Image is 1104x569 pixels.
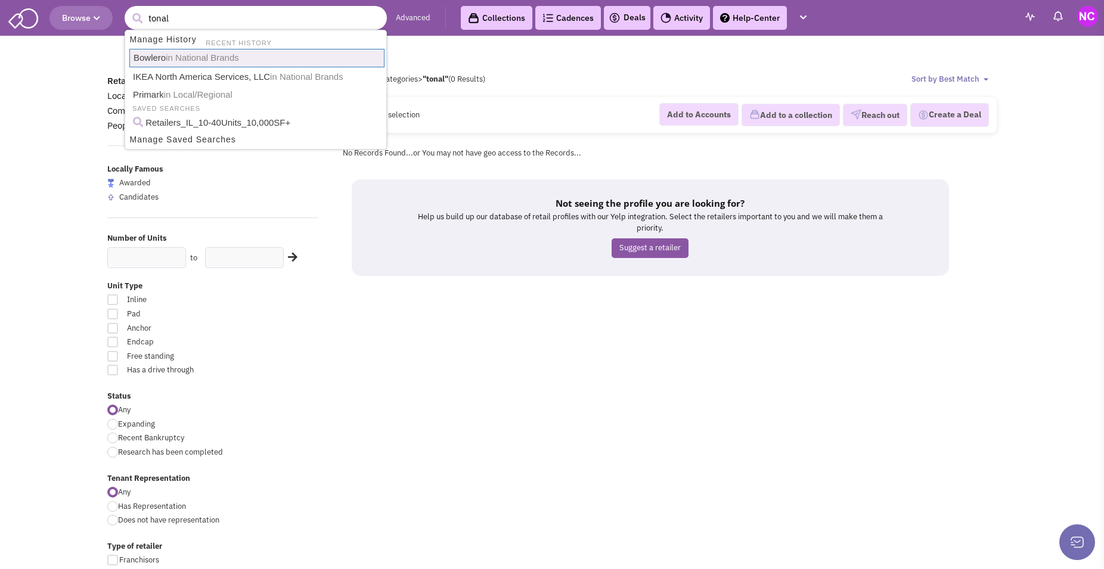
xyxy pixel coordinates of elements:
span: Does not have representation [118,515,219,525]
img: icon-collection-lavender-black.svg [468,13,479,24]
span: Recent Bankruptcy [118,433,184,443]
img: SmartAdmin [8,6,38,29]
span: Pad [119,309,252,320]
label: Locally Famous [107,164,318,175]
span: Any [118,487,131,497]
button: Add to Accounts [659,103,739,126]
a: Help-Center [713,6,787,30]
input: Search [125,6,387,30]
img: help.png [720,13,730,23]
a: Retailers_IL_10-40Units_10,000SF+ [129,114,384,132]
span: Has a drive through [119,365,252,376]
span: in Local/Regional [164,89,232,100]
button: Reach out [843,104,907,126]
span: Candidates [119,192,159,202]
a: Manage History [126,32,200,48]
a: Collections [461,6,532,30]
a: Locations [107,90,146,101]
span: Anchor [119,323,252,334]
img: Cadences_logo.png [542,14,553,22]
a: Cadences [535,6,601,30]
span: Free standing [119,351,252,362]
a: Companies [107,105,152,116]
a: Retailers [107,75,143,86]
li: RECENT HISTORY [200,36,275,48]
button: Create a Deal [910,103,989,127]
label: Unit Type [107,281,318,292]
a: Bowleroin National Brands [129,49,384,67]
span: Any [118,405,131,415]
a: Activity [653,6,710,30]
label: Number of Units [107,233,318,244]
span: in National Brands [270,71,343,82]
label: to [190,253,197,264]
span: Research has been completed [118,447,223,457]
span: Endcap [119,337,252,348]
span: Has Representation [118,501,186,511]
img: icon-collection-lavender.png [749,109,760,120]
p: Help us build up our database of retail profiles with our Yelp integration. Select the retailers ... [411,212,890,234]
img: Deal-Dollar.png [918,108,929,122]
a: Manage Saved Searches [126,132,385,148]
span: All Categories (0 Results) [370,74,485,84]
a: Suggest a retailer [612,238,689,258]
a: Deals [609,11,646,25]
a: People [107,120,135,131]
img: icon-deals.svg [609,11,621,25]
button: Add to a collection [742,104,840,126]
img: locallyfamous-upvote.png [107,194,114,201]
span: > [418,74,423,84]
label: Status [107,391,318,402]
label: Type of retailer [107,541,318,552]
span: Expanding [118,419,155,429]
span: Browse [62,13,100,23]
div: Search Nearby [280,250,299,265]
span: No Records Found...or You may not have geo access to the Records... [343,148,581,158]
span: Franchisors [119,555,159,565]
span: Inline [119,294,252,306]
button: Browse [49,6,113,30]
b: "tonal" [423,74,448,84]
img: locallyfamous-largeicon.png [107,179,114,188]
img: VectorPaper_Plane.png [851,109,861,120]
a: IKEA North America Services, LLCin National Brands [129,69,384,86]
span: Awarded [119,178,151,188]
img: Activity.png [660,13,671,23]
label: Tenant Representation [107,473,318,484]
span: in National Brands [166,52,239,63]
a: Primarkin Local/Regional [129,86,384,104]
img: Nicole Cardot [1077,6,1098,27]
a: Advanced [396,13,430,24]
h5: Not seeing the profile you are looking for? [411,197,890,209]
